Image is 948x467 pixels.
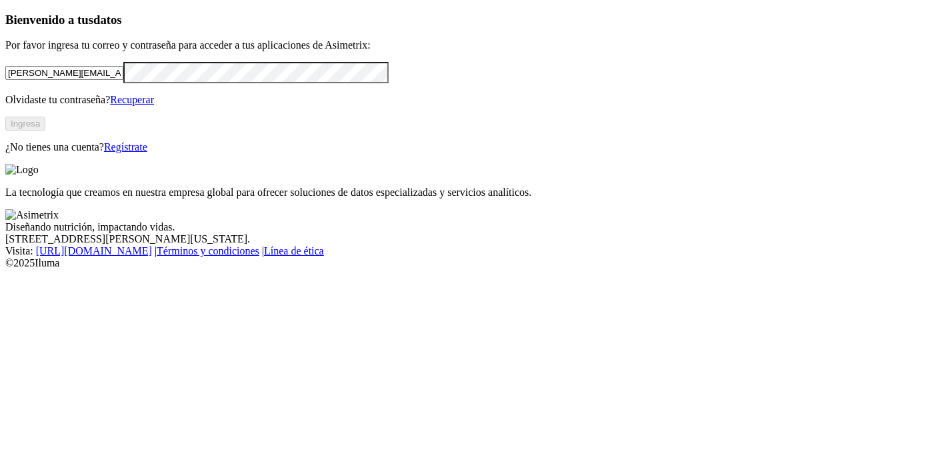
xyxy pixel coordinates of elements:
div: [STREET_ADDRESS][PERSON_NAME][US_STATE]. [5,233,943,245]
a: Términos y condiciones [157,245,259,256]
div: © 2025 Iluma [5,257,943,269]
div: Visita : | | [5,245,943,257]
button: Ingresa [5,117,45,131]
img: Asimetrix [5,209,59,221]
p: Por favor ingresa tu correo y contraseña para acceder a tus aplicaciones de Asimetrix: [5,39,943,51]
a: Recuperar [110,94,154,105]
a: Regístrate [104,141,147,153]
p: Olvidaste tu contraseña? [5,94,943,106]
input: Tu correo [5,66,123,80]
p: La tecnología que creamos en nuestra empresa global para ofrecer soluciones de datos especializad... [5,187,943,199]
p: ¿No tienes una cuenta? [5,141,943,153]
a: [URL][DOMAIN_NAME] [36,245,152,256]
span: datos [93,13,122,27]
h3: Bienvenido a tus [5,13,943,27]
a: Línea de ética [264,245,324,256]
div: Diseñando nutrición, impactando vidas. [5,221,943,233]
img: Logo [5,164,39,176]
